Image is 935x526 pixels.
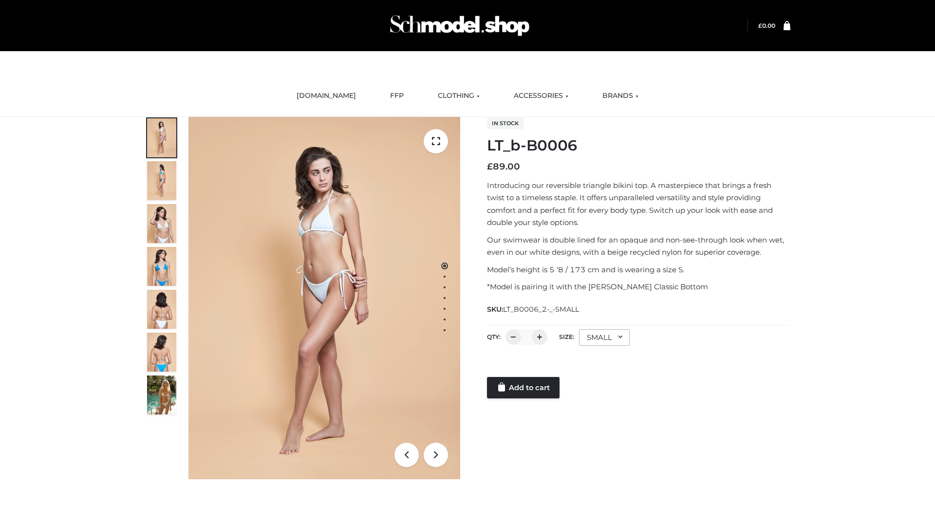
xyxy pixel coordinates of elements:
[487,161,493,172] span: £
[383,85,411,107] a: FFP
[487,179,790,229] p: Introducing our reversible triangle bikini top. A masterpiece that brings a fresh twist to a time...
[487,137,790,154] h1: LT_b-B0006
[147,161,176,200] img: ArielClassicBikiniTop_CloudNine_AzureSky_OW114ECO_2-scaled.jpg
[430,85,487,107] a: CLOTHING
[289,85,363,107] a: [DOMAIN_NAME]
[758,22,762,29] span: £
[147,376,176,414] img: Arieltop_CloudNine_AzureSky2.jpg
[188,117,460,479] img: ArielClassicBikiniTop_CloudNine_AzureSky_OW114ECO_1
[559,333,574,340] label: Size:
[147,247,176,286] img: ArielClassicBikiniTop_CloudNine_AzureSky_OW114ECO_4-scaled.jpg
[758,22,775,29] bdi: 0.00
[487,333,501,340] label: QTY:
[579,329,630,346] div: SMALL
[487,303,580,315] span: SKU:
[487,234,790,259] p: Our swimwear is double lined for an opaque and non-see-through look when wet, even in our white d...
[758,22,775,29] a: £0.00
[503,305,579,314] span: LT_B0006_2-_-SMALL
[506,85,576,107] a: ACCESSORIES
[147,204,176,243] img: ArielClassicBikiniTop_CloudNine_AzureSky_OW114ECO_3-scaled.jpg
[387,6,533,45] img: Schmodel Admin 964
[595,85,646,107] a: BRANDS
[487,263,790,276] p: Model’s height is 5 ‘8 / 173 cm and is wearing a size S.
[147,290,176,329] img: ArielClassicBikiniTop_CloudNine_AzureSky_OW114ECO_7-scaled.jpg
[147,118,176,157] img: ArielClassicBikiniTop_CloudNine_AzureSky_OW114ECO_1-scaled.jpg
[487,377,560,398] a: Add to cart
[487,161,520,172] bdi: 89.00
[487,117,524,129] span: In stock
[487,281,790,293] p: *Model is pairing it with the [PERSON_NAME] Classic Bottom
[147,333,176,372] img: ArielClassicBikiniTop_CloudNine_AzureSky_OW114ECO_8-scaled.jpg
